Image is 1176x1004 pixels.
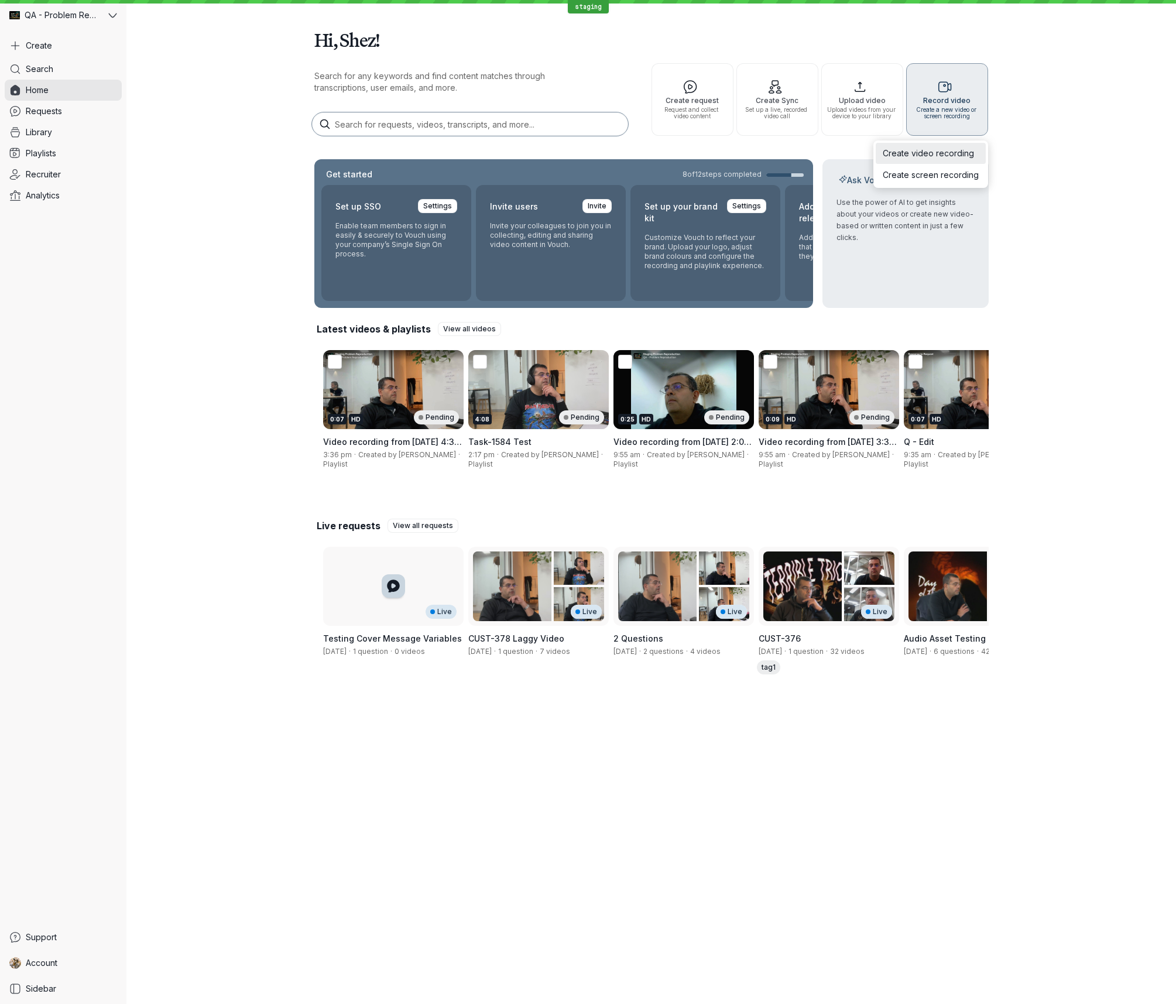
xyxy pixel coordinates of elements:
div: 4:08 [473,414,492,424]
button: Create [5,35,122,56]
span: 2 questions [643,647,684,656]
span: CUST-378 Laggy Video [468,633,564,643]
span: Playlists [26,148,56,159]
span: 7 videos [540,647,570,656]
div: 0:07 [328,414,347,424]
p: Add your own content release form that responders agree to when they record using Vouch. [799,233,921,261]
span: · [824,647,830,656]
span: Requests [26,105,62,117]
span: Create [26,40,52,52]
span: Created by [PERSON_NAME] [501,450,599,459]
span: Create request [657,97,728,104]
span: Create screen recording [883,169,979,181]
span: 4 videos [690,647,721,656]
span: · [640,450,647,460]
div: tag1 [757,660,780,674]
span: Video recording from [DATE] 2:05 pm - Edit [613,437,752,458]
span: Search [26,63,53,75]
a: View all requests [388,519,458,533]
a: Home [5,80,122,101]
span: · [786,450,792,460]
h1: Hi, Shez! [314,23,989,56]
span: 1 question [788,647,824,656]
span: Account [26,957,57,969]
span: 42 videos [981,647,1016,656]
span: Video recording from [DATE] 3:38 pm - Edit [759,437,897,458]
a: Requests [5,101,122,122]
span: · [352,450,358,460]
a: View all videos [438,322,501,336]
span: Playlist [759,460,783,468]
div: Pending [414,410,459,424]
a: Recruiter [5,164,122,185]
div: HD [349,414,363,424]
span: · [975,647,981,656]
span: Invite [588,200,606,212]
a: Library [5,122,122,143]
span: 9:55 am [759,450,786,459]
span: · [347,647,353,656]
span: Create video recording [883,148,979,159]
h2: Set up your brand kit [644,199,720,226]
span: Playlist [323,460,348,468]
span: Create Sync [742,97,813,104]
span: CUST-376 [759,633,801,643]
span: · [684,647,690,656]
h3: Video recording from 7 August 2025 at 3:38 pm - Edit [759,436,899,448]
div: Pending [849,410,894,424]
img: Shez Katrak avatar [9,957,21,969]
span: Video recording from [DATE] 4:32 pm - Edit [323,437,462,458]
div: Record videoCreate a new video or screen recording [873,141,988,188]
button: Create requestRequest and collect video content [652,63,733,136]
a: Invite [582,199,612,213]
span: View all requests [393,520,453,532]
span: · [890,450,896,460]
input: Search for requests, videos, transcripts, and more... [312,112,628,136]
span: 1 question [353,647,388,656]
span: Library [26,126,52,138]
span: 9:35 am [904,450,931,459]
span: 8 of 12 steps completed [683,170,762,179]
p: Search for any keywords and find content matches through transcriptions, user emails, and more. [314,70,595,94]
div: 0:25 [618,414,637,424]
a: Playlists [5,143,122,164]
span: · [388,647,395,656]
a: Analytics [5,185,122,206]
span: 1 question [498,647,533,656]
span: Upload videos from your device to your library [827,107,898,119]
span: Settings [732,200,761,212]
span: Record video [911,97,983,104]
span: · [745,450,751,460]
span: Testing Cover Message Variables [323,633,462,643]
span: 0 videos [395,647,425,656]
div: HD [784,414,798,424]
button: Record videoCreate a new video or screen recording [906,63,988,136]
h3: Video recording from 7 August 2025 at 4:32 pm - Edit [323,436,464,448]
a: Sidebar [5,978,122,999]
span: · [599,450,605,460]
h3: Video recording from 4 August 2025 at 2:05 pm - Edit [613,436,754,448]
button: Create video recording [876,143,986,164]
span: · [637,647,643,656]
span: Created by [PERSON_NAME] [647,450,745,459]
span: · [492,647,498,656]
h2: Live requests [317,519,380,532]
h2: Set up SSO [335,199,381,214]
span: Create a new video or screen recording [911,107,983,119]
div: HD [639,414,653,424]
span: 32 videos [830,647,865,656]
span: · [927,647,934,656]
h2: Ask Vouch [836,174,892,186]
span: Audio Asset Testing [904,633,986,643]
span: Created by Staging Problem Reproduction [323,647,347,656]
a: Search [5,59,122,80]
span: 3:36 pm [323,450,352,459]
p: Invite your colleagues to join you in collecting, editing and sharing video content in Vouch. [490,221,612,249]
span: Upload video [827,97,898,104]
span: Q - Edit [904,437,934,447]
span: Request and collect video content [657,107,728,119]
a: Settings [727,199,766,213]
button: Upload videoUpload videos from your device to your library [821,63,903,136]
button: Create SyncSet up a live, recorded video call [736,63,818,136]
span: Created by Shez Katrak [904,647,927,656]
